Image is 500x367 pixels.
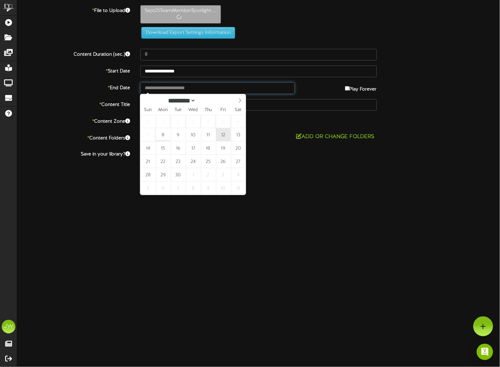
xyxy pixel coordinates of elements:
label: Content Title [12,99,135,108]
span: September 21, 2025 [141,155,155,168]
span: October 4, 2025 [231,168,246,181]
span: September 19, 2025 [216,141,231,155]
span: September 24, 2025 [186,155,201,168]
div: JW [2,320,15,334]
span: Mon [155,108,170,112]
span: Thu [201,108,216,112]
span: September 7, 2025 [141,128,155,141]
span: September 22, 2025 [156,155,170,168]
label: Content Folders [12,133,135,142]
span: September 5, 2025 [216,115,231,128]
span: September 28, 2025 [141,168,155,181]
span: Sat [231,108,246,112]
span: September 26, 2025 [216,155,231,168]
label: File to Upload [12,5,135,14]
span: October 9, 2025 [201,181,216,195]
span: September 25, 2025 [201,155,216,168]
span: September 27, 2025 [231,155,246,168]
span: September 17, 2025 [186,141,201,155]
input: Play Forever [345,86,349,91]
span: September 3, 2025 [186,115,201,128]
span: October 10, 2025 [216,181,231,195]
span: September 16, 2025 [171,141,185,155]
label: Save in your library? [12,149,135,158]
span: September 14, 2025 [141,141,155,155]
span: October 8, 2025 [186,181,201,195]
span: September 29, 2025 [156,168,170,181]
span: September 4, 2025 [201,115,216,128]
span: September 11, 2025 [201,128,216,141]
span: Tue [170,108,185,112]
span: September 9, 2025 [171,128,185,141]
span: Fri [216,108,231,112]
span: September 12, 2025 [216,128,231,141]
span: September 13, 2025 [231,128,246,141]
span: September 30, 2025 [171,168,185,181]
label: End Date [12,82,135,92]
label: Content Zone [12,116,135,125]
span: August 31, 2025 [141,115,155,128]
span: October 1, 2025 [186,168,201,181]
span: September 18, 2025 [201,141,216,155]
span: September 15, 2025 [156,141,170,155]
span: September 1, 2025 [156,115,170,128]
span: October 6, 2025 [156,181,170,195]
a: Download Export Settings Information [138,30,235,35]
span: October 11, 2025 [231,181,246,195]
div: Open Intercom Messenger [477,344,493,360]
span: September 6, 2025 [231,115,246,128]
span: October 5, 2025 [141,181,155,195]
span: Sun [140,108,155,112]
span: October 7, 2025 [171,181,185,195]
input: Year [196,97,220,104]
label: Content Duration (sec.) [12,49,135,58]
label: Start Date [12,66,135,75]
span: October 2, 2025 [201,168,216,181]
button: Add or Change Folders [294,133,377,141]
span: September 10, 2025 [186,128,201,141]
span: September 20, 2025 [231,141,246,155]
input: Title of this Content [140,99,377,111]
button: Download Export Settings Information [141,27,235,39]
span: September 2, 2025 [171,115,185,128]
label: Play Forever [345,82,377,93]
span: September 8, 2025 [156,128,170,141]
span: October 3, 2025 [216,168,231,181]
span: September 23, 2025 [171,155,185,168]
span: Wed [185,108,201,112]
